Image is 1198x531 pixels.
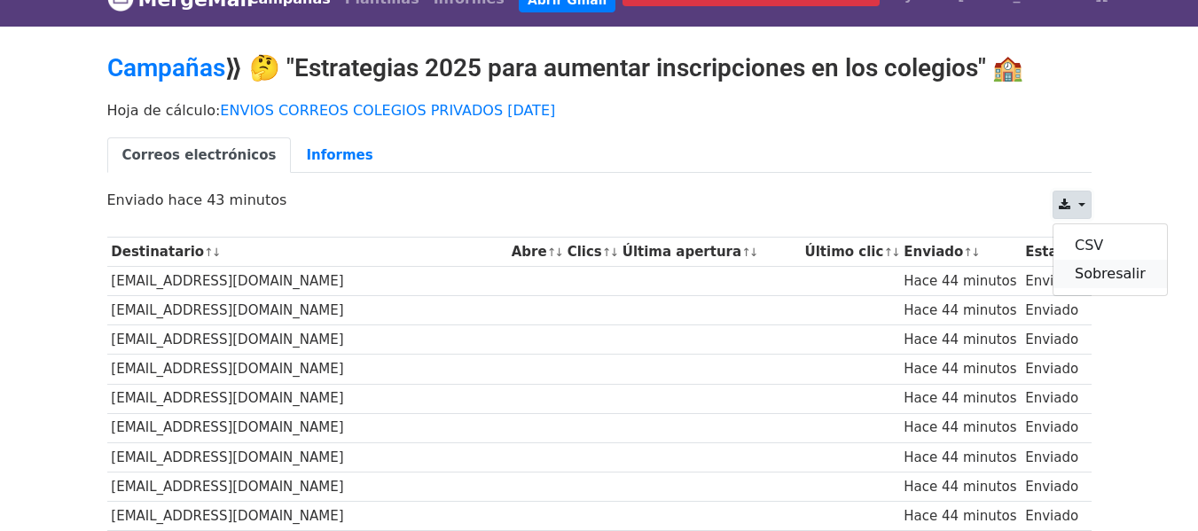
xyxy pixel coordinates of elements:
font: Hace 44 minutos [904,508,1016,524]
a: ↓ [609,246,619,259]
font: Enviado [1025,390,1078,406]
font: Enviado [1025,302,1078,318]
font: [EMAIL_ADDRESS][DOMAIN_NAME] [111,302,343,318]
a: ↓ [891,246,901,259]
font: [EMAIL_ADDRESS][DOMAIN_NAME] [111,273,343,289]
font: Informes [306,147,372,163]
font: Hace 44 minutos [904,479,1016,495]
a: ↑ [204,246,214,259]
a: ↓ [971,246,981,259]
font: Enviado [1025,273,1078,289]
font: Enviado [1025,449,1078,465]
font: Enviado [1025,361,1078,377]
font: Hace 44 minutos [904,449,1016,465]
a: ENVIOS CORREOS COLEGIOS PRIVADOS [DATE] [220,102,555,119]
font: Hace 44 minutos [904,273,1016,289]
font: [EMAIL_ADDRESS][DOMAIN_NAME] [111,332,343,347]
font: Enviado [1025,508,1078,524]
font: Estado [1025,244,1077,260]
font: Hace 44 minutos [904,361,1016,377]
font: [EMAIL_ADDRESS][DOMAIN_NAME] [111,508,343,524]
font: CSV [1075,237,1103,254]
a: ↑ [602,246,612,259]
font: Hoja de cálculo: [107,102,221,119]
font: [EMAIL_ADDRESS][DOMAIN_NAME] [111,419,343,435]
font: [EMAIL_ADDRESS][DOMAIN_NAME] [111,390,343,406]
font: Hace 44 minutos [904,332,1016,347]
font: ⟫ 🤔 "Estrategias 2025 para aumentar inscripciones en los colegios" 🏫 [225,53,1023,82]
font: Sobresalir [1075,265,1146,282]
font: Enviado [1025,419,1078,435]
font: [EMAIL_ADDRESS][DOMAIN_NAME] [111,449,343,465]
font: [EMAIL_ADDRESS][DOMAIN_NAME] [111,479,343,495]
font: Último clic [805,244,884,260]
a: ↓ [554,246,564,259]
a: ↑ [741,246,751,259]
a: ↑ [547,246,557,259]
font: Enviado [1025,479,1078,495]
a: CSV [1053,231,1167,260]
font: Abre [512,244,547,260]
font: Hace 44 minutos [904,390,1016,406]
a: ↓ [212,246,222,259]
font: Última apertura [622,244,741,260]
a: ↑ [963,246,973,259]
font: Enviado hace 43 minutos [107,191,287,208]
a: ↓ [749,246,759,259]
iframe: Widget de chat [1109,446,1198,531]
font: Hace 44 minutos [904,419,1016,435]
font: Destinatario [111,244,204,260]
font: Enviado [1025,332,1078,347]
a: Informes [291,137,388,174]
a: ↑ [883,246,893,259]
font: Clics [568,244,602,260]
font: [EMAIL_ADDRESS][DOMAIN_NAME] [111,361,343,377]
a: Sobresalir [1053,260,1167,288]
font: Hace 44 minutos [904,302,1016,318]
font: Enviado [904,244,963,260]
font: Correos electrónicos [122,147,277,163]
a: Campañas [107,53,225,82]
a: Correos electrónicos [107,137,292,174]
